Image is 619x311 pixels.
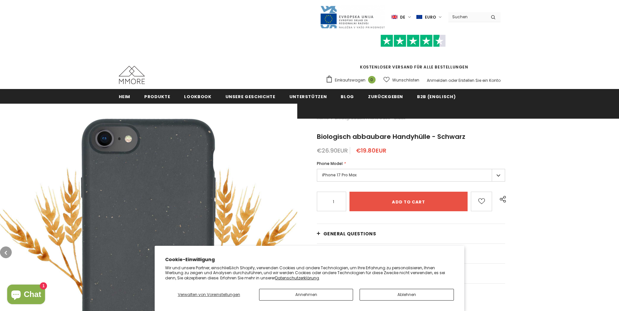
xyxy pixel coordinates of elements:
p: Wir und unsere Partner, einschließlich Shopify, verwenden Cookies und andere Technologien, um Ihr... [165,265,454,281]
input: Add to cart [349,192,468,211]
a: Blog [341,89,354,104]
a: Einkaufswagen 0 [326,75,379,85]
span: 0 [368,76,376,83]
span: Wunschlisten [392,77,419,83]
inbox-online-store-chat: Shopify online store chat [5,285,47,306]
span: Zurückgeben [368,94,403,100]
span: EURO [425,14,436,21]
span: €26.90EUR [317,146,348,155]
a: PACKAGING [317,244,505,263]
span: Produkte [144,94,170,100]
span: General Questions [323,230,376,237]
a: Javni Razpis [320,14,385,20]
a: General Questions [317,224,505,244]
iframe: Customer reviews powered by Trustpilot [326,47,501,64]
h2: Cookie-Einwilligung [165,256,454,263]
span: B2B (Englisch) [417,94,456,100]
span: Unsere Geschichte [225,94,275,100]
span: Verwalten von Voreinstellungen [178,292,240,297]
a: Heim [119,89,131,104]
label: iPhone 17 Pro Max [317,169,505,182]
a: unterstützen [289,89,327,104]
span: Blog [341,94,354,100]
img: i-lang-1.png [392,14,397,20]
span: Biologisch abbaubare Handyhülle - Schwarz [317,132,465,141]
a: Lookbook [184,89,211,104]
img: Vertrauen Sie Pilot Stars [380,35,446,47]
a: Wunschlisten [383,74,419,86]
button: Verwalten von Voreinstellungen [165,289,253,301]
input: Website durchsuchen [448,12,486,22]
span: oder [448,78,457,83]
span: Einkaufswagen [335,77,365,83]
a: Datenschutzerklärung [275,275,319,281]
span: De [400,14,405,21]
img: MMORE Koffer [119,66,145,84]
a: B2B (Englisch) [417,89,456,104]
span: Lookbook [184,94,211,100]
button: Ablehnen [360,289,454,301]
a: Zurückgeben [368,89,403,104]
a: Anmelden [427,78,447,83]
span: €19.80EUR [356,146,386,155]
a: Produkte [144,89,170,104]
a: Erstellen Sie ein Konto [458,78,501,83]
span: Heim [119,94,131,100]
font: KOSTENLOSER VERSAND FÜR ALLE BESTELLUNGEN [360,64,468,70]
a: Unsere Geschichte [225,89,275,104]
span: Phone Model [317,161,343,166]
button: Annehmen [259,289,353,301]
img: Javni Razpis [320,5,385,29]
span: unterstützen [289,94,327,100]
